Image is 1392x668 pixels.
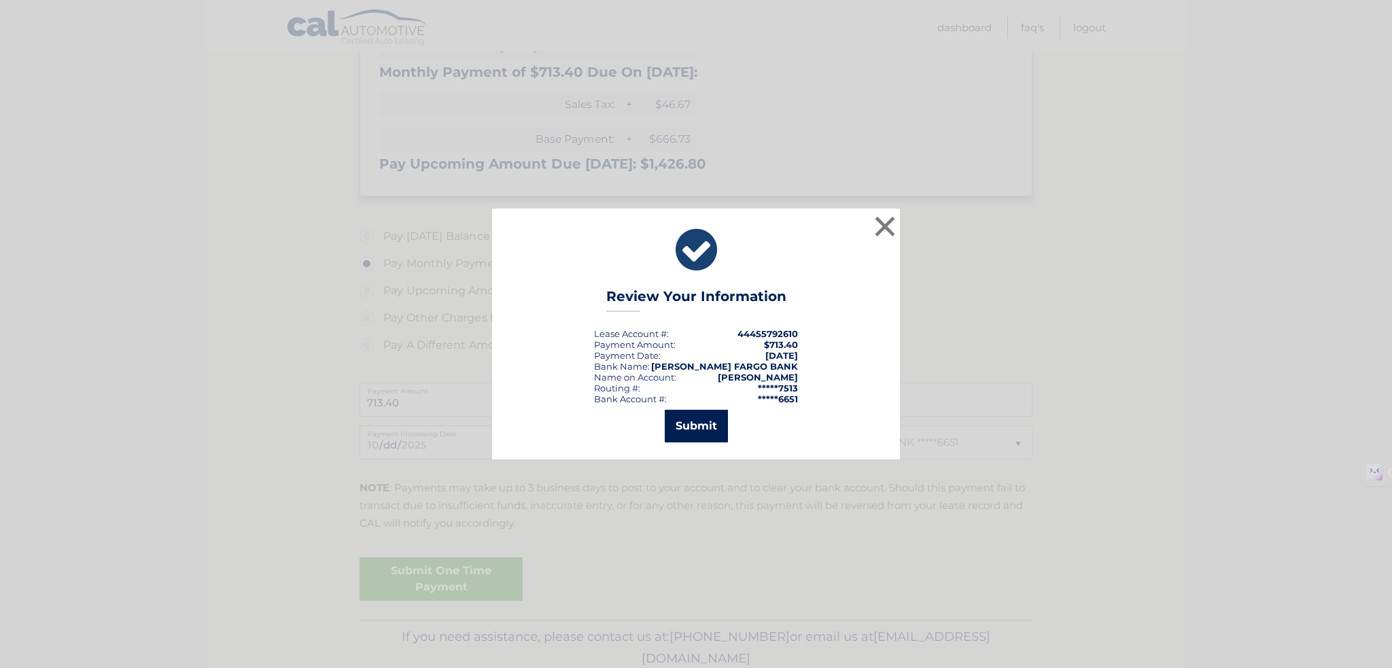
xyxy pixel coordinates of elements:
div: Bank Name: [594,361,650,372]
div: Routing #: [594,383,640,393]
h3: Review Your Information [606,288,786,312]
span: $713.40 [764,339,798,350]
strong: [PERSON_NAME] [718,372,798,383]
div: Bank Account #: [594,393,667,404]
strong: 44455792610 [737,328,798,339]
div: Name on Account: [594,372,676,383]
button: Submit [665,410,728,442]
div: : [594,350,661,361]
strong: [PERSON_NAME] FARGO BANK [651,361,798,372]
span: Payment Date [594,350,659,361]
div: Lease Account #: [594,328,669,339]
span: [DATE] [765,350,798,361]
button: × [871,213,899,240]
div: Payment Amount: [594,339,676,350]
